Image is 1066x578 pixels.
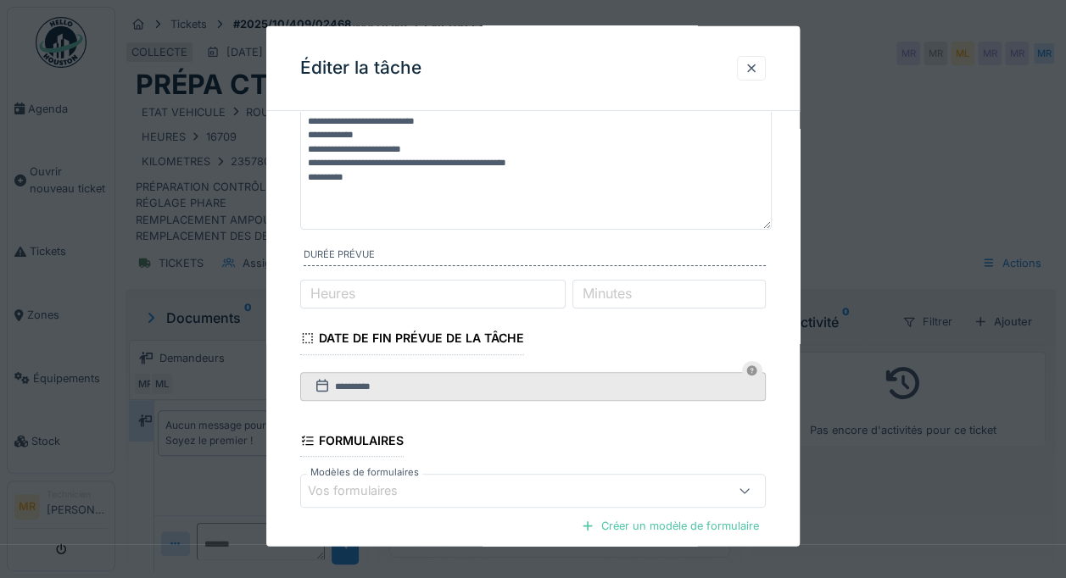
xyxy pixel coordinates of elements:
div: Vos formulaires [308,481,421,500]
div: Formulaires [300,428,404,457]
div: Données de facturation [300,544,484,573]
label: Modèles de formulaires [307,465,422,480]
label: Minutes [579,283,635,303]
div: Date de fin prévue de la tâche [300,325,524,354]
label: Description [307,92,366,114]
h3: Éditer la tâche [300,58,421,79]
label: Durée prévue [304,247,766,266]
div: Créer un modèle de formulaire [574,514,766,537]
label: Heures [307,283,359,303]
